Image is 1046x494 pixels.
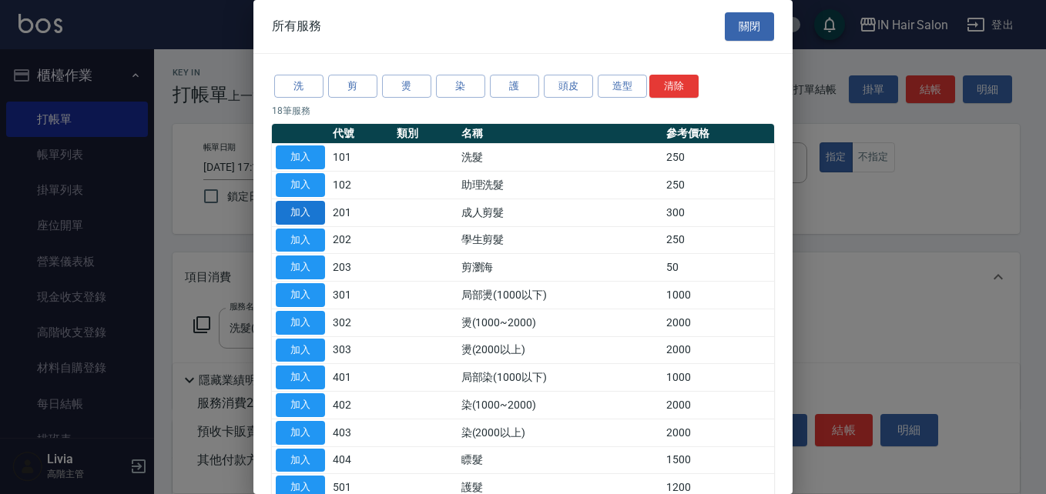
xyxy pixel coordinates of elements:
[598,75,647,98] button: 造型
[329,124,393,144] th: 代號
[458,309,663,336] td: 燙(1000~2000)
[662,364,774,392] td: 1000
[458,199,663,226] td: 成人剪髮
[458,254,663,282] td: 剪瀏海
[276,229,325,252] button: 加入
[662,336,774,364] td: 2000
[458,124,663,144] th: 名稱
[276,255,325,279] button: 加入
[329,419,393,446] td: 403
[329,364,393,392] td: 401
[662,199,774,226] td: 300
[276,339,325,362] button: 加入
[662,124,774,144] th: 參考價格
[329,446,393,474] td: 404
[276,283,325,307] button: 加入
[458,446,663,474] td: 瞟髮
[725,12,774,41] button: 關閉
[662,172,774,199] td: 250
[329,226,393,254] td: 202
[274,75,324,98] button: 洗
[329,336,393,364] td: 303
[649,75,699,98] button: 清除
[662,392,774,419] td: 2000
[276,393,325,417] button: 加入
[329,144,393,172] td: 101
[329,199,393,226] td: 201
[272,18,321,34] span: 所有服務
[276,365,325,389] button: 加入
[662,254,774,282] td: 50
[329,309,393,336] td: 302
[458,419,663,446] td: 染(2000以上)
[276,173,325,197] button: 加入
[662,446,774,474] td: 1500
[276,145,325,169] button: 加入
[662,226,774,254] td: 250
[458,144,663,172] td: 洗髮
[458,172,663,199] td: 助理洗髮
[276,449,325,472] button: 加入
[328,75,377,98] button: 剪
[662,309,774,336] td: 2000
[329,392,393,419] td: 402
[662,282,774,309] td: 1000
[436,75,485,98] button: 染
[458,336,663,364] td: 燙(2000以上)
[458,282,663,309] td: 局部燙(1000以下)
[276,311,325,335] button: 加入
[329,254,393,282] td: 203
[329,172,393,199] td: 102
[544,75,593,98] button: 頭皮
[393,124,457,144] th: 類別
[662,419,774,446] td: 2000
[329,282,393,309] td: 301
[272,104,774,118] p: 18 筆服務
[276,201,325,225] button: 加入
[458,364,663,392] td: 局部染(1000以下)
[662,144,774,172] td: 250
[490,75,539,98] button: 護
[458,392,663,419] td: 染(1000~2000)
[458,226,663,254] td: 學生剪髮
[382,75,431,98] button: 燙
[276,421,325,445] button: 加入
